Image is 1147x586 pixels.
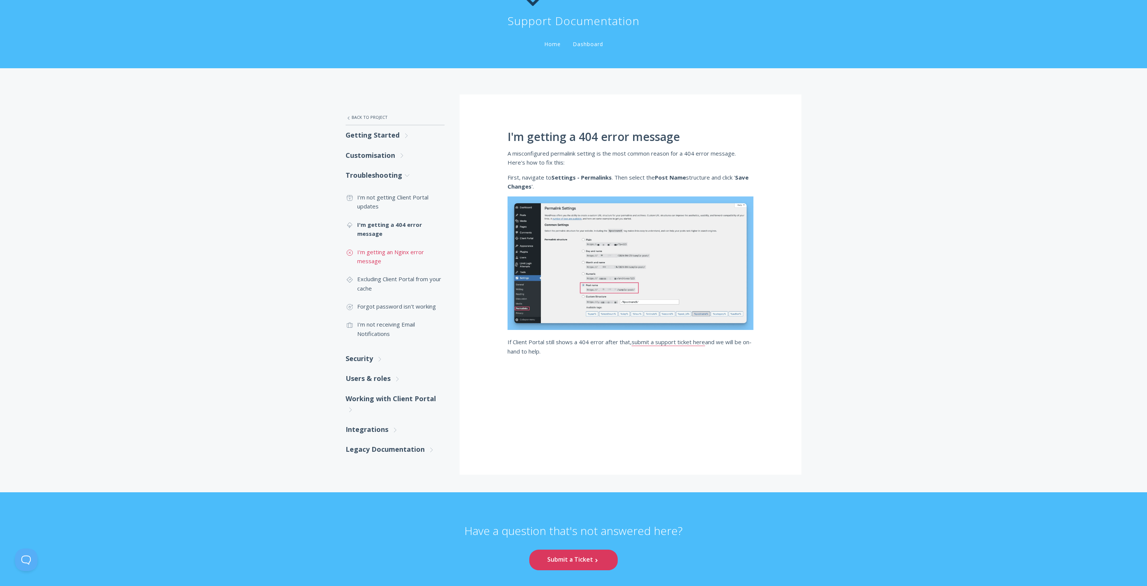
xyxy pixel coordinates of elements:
[464,524,683,550] p: Have a question that's not answered here?
[346,349,445,369] a: Security
[508,337,753,356] p: If Client Portal still shows a 404 error after that, and we will be on-hand to help.
[571,40,605,48] a: Dashboard
[346,420,445,439] a: Integrations
[655,174,686,181] strong: Post Name
[632,338,705,346] a: submit a support ticket here
[543,40,562,48] a: Home
[346,369,445,388] a: Users & roles
[508,130,753,143] h1: I'm getting a 404 error message
[508,149,753,167] p: A misconfigured permalink setting is the most common reason for a 404 error message. Here's how t...
[346,270,445,297] a: Excluding Client Portal from your cache
[508,196,753,330] img: screenshot showing permalink settings
[346,297,445,315] a: Forgot password isn't working
[346,109,445,125] a: Back to Project
[346,389,445,420] a: Working with Client Portal
[508,13,639,28] h1: Support Documentation
[346,315,445,343] a: I'm not receiving Email Notifications
[346,145,445,165] a: Customisation
[346,188,445,216] a: I’m not getting Client Portal updates
[551,174,612,181] strong: Settings - Permalinks
[15,549,37,571] iframe: Toggle Customer Support
[529,550,618,570] a: Submit a Ticket
[346,439,445,459] a: Legacy Documentation
[508,173,753,191] p: First, navigate to . Then select the structure and click ' '.
[346,125,445,145] a: Getting Started
[346,216,445,243] a: I'm getting a 404 error message
[508,174,749,190] strong: Save Changes
[346,165,445,185] a: Troubleshooting
[346,243,445,270] a: I'm getting an Nginx error message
